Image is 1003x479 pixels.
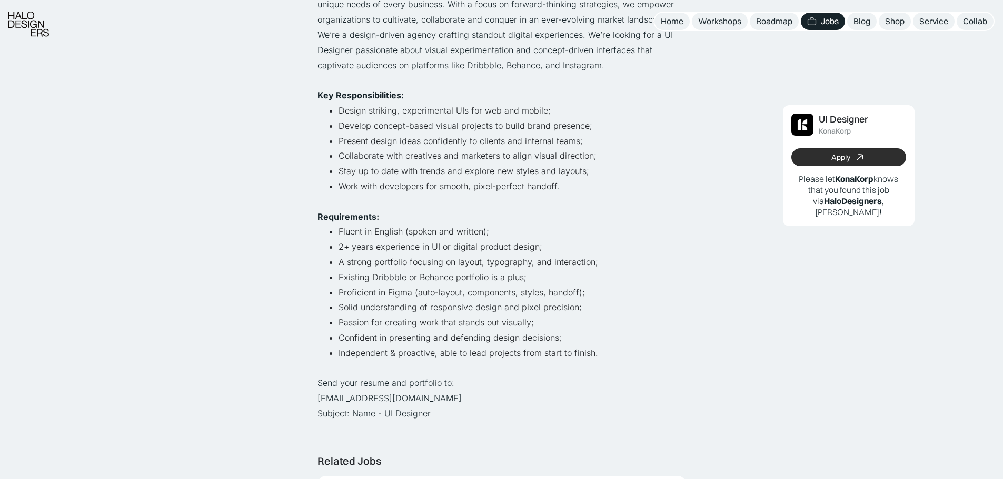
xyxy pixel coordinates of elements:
div: Shop [885,16,905,27]
p: ‍ [317,194,686,209]
div: Workshops [698,16,741,27]
p: Send your resume and portfolio to: [EMAIL_ADDRESS][DOMAIN_NAME] Subject: Name - UI Designer [317,375,686,421]
a: Service [913,13,955,30]
li: Develop concept-based visual projects to build brand presence; [339,118,686,134]
li: 2+ years experience in UI or digital product design; [339,239,686,254]
li: Design striking, experimental UIs for web and mobile; [339,103,686,118]
li: Passion for creating work that stands out visually; [339,315,686,330]
div: Jobs [821,16,839,27]
p: ‍ [317,361,686,376]
b: KonaKorp [835,174,873,184]
div: UI Designer [819,114,868,125]
a: Home [654,13,690,30]
li: Confident in presenting and defending design decisions; [339,330,686,345]
li: Existing Dribbble or Behance portfolio is a plus; [339,270,686,285]
div: Apply [831,153,850,162]
li: Collaborate with creatives and marketers to align visual direction; [339,148,686,164]
p: We’re a design-driven agency crafting standout digital experiences. We’re looking for a UI Design... [317,27,686,73]
div: Blog [853,16,870,27]
p: ‍ [317,73,686,88]
div: Roadmap [756,16,792,27]
li: Solid understanding of responsive design and pixel precision; [339,300,686,315]
a: Jobs [801,13,845,30]
a: Roadmap [750,13,799,30]
li: Work with developers for smooth, pixel-perfect handoff. [339,179,686,194]
li: A strong portfolio focusing on layout, typography, and interaction; [339,254,686,270]
a: Workshops [692,13,748,30]
div: Service [919,16,948,27]
div: Home [661,16,683,27]
b: HaloDesigners [824,196,882,206]
p: Please let knows that you found this job via , [PERSON_NAME]! [791,174,906,217]
li: Fluent in English (spoken and written); [339,224,686,239]
a: Apply [791,148,906,166]
li: Independent & proactive, able to lead projects from start to finish. [339,345,686,361]
a: Collab [957,13,994,30]
li: Present design ideas confidently to clients and internal teams; [339,134,686,149]
img: Job Image [791,114,813,136]
li: Proficient in Figma (auto-layout, components, styles, handoff); [339,285,686,300]
strong: Requirements: [317,211,379,222]
li: Stay up to date with trends and explore new styles and layouts; [339,164,686,179]
a: Blog [847,13,877,30]
a: Shop [879,13,911,30]
div: KonaKorp [819,127,851,136]
div: Collab [963,16,987,27]
strong: Key Responsibilities: [317,90,404,100]
div: Related Jobs [317,455,381,467]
